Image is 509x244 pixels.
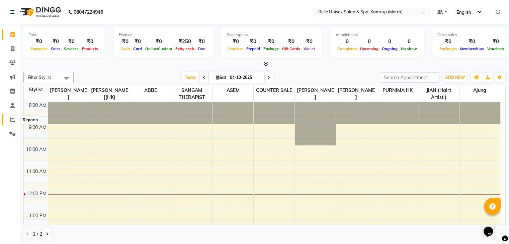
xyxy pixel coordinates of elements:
span: Sat [214,75,228,80]
span: No show [399,46,419,51]
div: ₹0 [49,38,62,45]
div: 8:00 AM [27,102,48,109]
span: [PERSON_NAME] [295,86,336,102]
span: Ongoing [380,46,399,51]
span: Ajung [459,86,500,95]
div: ₹0 [62,38,80,45]
b: 08047224946 [74,3,103,21]
span: Vouchers [486,46,506,51]
div: 10:00 AM [25,146,48,153]
span: Gift Cards [280,46,302,51]
span: Due [196,46,207,51]
div: ₹0 [196,38,207,45]
div: 9:00 AM [27,124,48,131]
div: ₹0 [245,38,262,45]
div: ₹0 [302,38,317,45]
span: Prepaid [245,46,262,51]
span: Voucher [227,46,245,51]
span: Expenses [29,46,49,51]
div: 1:00 PM [28,212,48,219]
span: SANGAM THERAPIST [171,86,212,102]
span: Today [182,72,199,83]
span: Upcoming [358,46,380,51]
span: Memberships [458,46,486,51]
div: ₹0 [227,38,245,45]
div: Stylist [24,86,48,93]
span: Sales [49,46,62,51]
img: logo [17,3,63,21]
input: Search Appointment [381,72,439,83]
div: Reports [21,116,39,124]
div: ₹0 [438,38,458,45]
div: ₹250 [174,38,196,45]
div: Finance [119,32,207,38]
span: ASEM [213,86,253,95]
span: Online/Custom [144,46,174,51]
div: ₹0 [486,38,506,45]
span: Packages [438,46,458,51]
span: PURNIMA HK [377,86,418,95]
div: ₹0 [29,38,49,45]
div: ₹0 [119,38,132,45]
div: ₹0 [262,38,280,45]
span: Products [80,46,100,51]
div: ₹0 [132,38,144,45]
span: Package [262,46,280,51]
span: [PERSON_NAME](HK) [89,86,130,102]
span: COUNTER SALE [254,86,294,95]
div: Redemption [227,32,317,38]
button: ADD NEW [443,73,466,82]
span: Completed [336,46,358,51]
span: Filter Stylist [28,75,51,80]
div: 0 [336,38,358,45]
div: 0 [399,38,419,45]
input: 2025-10-04 [228,73,261,83]
div: Total [29,32,100,38]
span: ADD NEW [445,75,465,80]
div: 11:00 AM [25,168,48,175]
span: Card [132,46,144,51]
div: 0 [358,38,380,45]
div: Appointment [336,32,419,38]
div: ₹0 [458,38,486,45]
div: 0 [380,38,399,45]
div: ₹0 [144,38,174,45]
span: Petty cash [174,46,196,51]
span: Cash [119,46,132,51]
span: Wallet [302,46,317,51]
iframe: chat widget [481,217,502,237]
div: ₹0 [280,38,302,45]
div: 12:00 PM [25,190,48,197]
span: Services [62,46,80,51]
span: [PERSON_NAME] [336,86,377,102]
span: [PERSON_NAME] [48,86,89,102]
span: 1 / 2 [33,231,42,238]
span: JIAN (Hairt artist ) [418,86,459,102]
div: ₹0 [80,38,100,45]
span: ABBE [130,86,171,95]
